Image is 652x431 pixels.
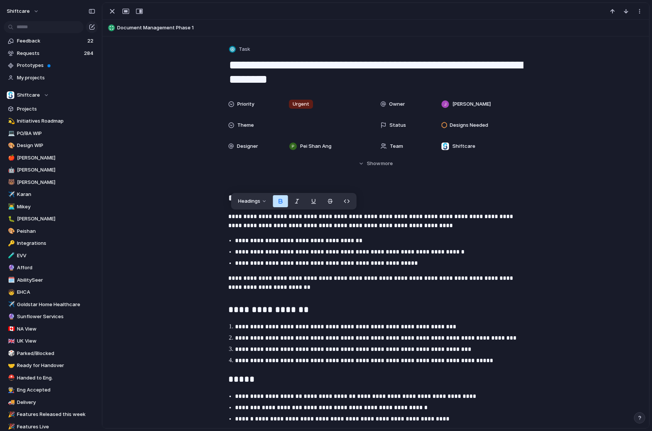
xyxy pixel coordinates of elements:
div: 👨‍💻 [8,202,13,211]
a: 🚚Delivery [4,397,98,408]
div: 🎉Features Released this week [4,409,98,420]
a: My projects [4,72,98,83]
div: 🇬🇧 [8,337,13,346]
span: Headings [238,197,260,205]
div: 🎉 [8,422,13,431]
div: 🗓️ [8,276,13,284]
div: 🐛 [8,215,13,223]
button: 👨‍🏭 [7,386,14,394]
span: PO/BA WIP [17,130,95,137]
button: 🔮 [7,313,14,320]
a: 🤖[PERSON_NAME] [4,164,98,176]
a: Projects [4,103,98,115]
button: 🐛 [7,215,14,223]
button: 💻 [7,130,14,137]
button: ⛑️ [7,374,14,382]
span: Initiatives Roadmap [17,117,95,125]
button: 🇨🇦 [7,325,14,333]
span: Goldstar Home Healthcare [17,301,95,308]
a: 🇨🇦NA View [4,323,98,335]
span: [PERSON_NAME] [17,215,95,223]
span: Integrations [17,240,95,247]
button: 🤖 [7,166,14,174]
span: Projects [17,105,95,113]
div: ⛑️ [8,373,13,382]
div: 🎨Design WIP [4,140,98,151]
a: ✈️Karan [4,189,98,200]
div: 🧒EHCA [4,287,98,298]
a: 🗓️AbilitySeer [4,275,98,286]
span: Handed to Eng. [17,374,95,382]
span: Parked/Blocked [17,350,95,357]
span: Team [390,143,403,150]
div: 💫 [8,117,13,126]
span: Task [239,46,250,53]
button: ✈️ [7,301,14,308]
button: ✈️ [7,191,14,198]
span: [PERSON_NAME] [17,154,95,162]
button: 🧒 [7,288,14,296]
button: 🤝 [7,362,14,369]
span: NA View [17,325,95,333]
a: 🐻[PERSON_NAME] [4,177,98,188]
span: AbilitySeer [17,276,95,284]
div: 👨‍🏭Eng Accepted [4,384,98,396]
div: 💻PO/BA WIP [4,128,98,139]
a: 🤝Ready for Handover [4,360,98,371]
span: 284 [84,50,95,57]
span: [PERSON_NAME] [17,166,95,174]
div: 🔮 [8,264,13,272]
span: EVV [17,252,95,260]
div: 🔑 [8,239,13,248]
button: 🔑 [7,240,14,247]
span: Theme [237,121,254,129]
a: 👨‍💻Mikey [4,201,98,212]
span: Afford [17,264,95,272]
div: 🧪 [8,251,13,260]
div: 🎨 [8,141,13,150]
a: Feedback22 [4,35,98,47]
span: Shiftcare [17,91,40,99]
span: Mikey [17,203,95,211]
span: My projects [17,74,95,82]
span: Pei Shan Ang [300,143,331,150]
span: Document Management Phase 1 [117,24,646,32]
a: 🔑Integrations [4,238,98,249]
button: Shiftcare [4,90,98,101]
span: Show [367,160,380,167]
span: [PERSON_NAME] [17,179,95,186]
span: UK View [17,337,95,345]
span: Eng Accepted [17,386,95,394]
button: shiftcare [3,5,43,17]
span: Prototypes [17,62,95,69]
a: 💫Initiatives Roadmap [4,115,98,127]
div: 👨‍🏭 [8,386,13,395]
button: 🎉 [7,423,14,431]
div: ✈️ [8,190,13,199]
a: 🎲Parked/Blocked [4,348,98,359]
span: [PERSON_NAME] [452,100,491,108]
a: Requests284 [4,48,98,59]
button: 🎉 [7,411,14,418]
a: ✈️Goldstar Home Healthcare [4,299,98,310]
a: 🇬🇧UK View [4,335,98,347]
div: 🧪EVV [4,250,98,261]
div: 🧒 [8,288,13,297]
div: 🔮Afford [4,262,98,273]
a: 🔮Sunflower Services [4,311,98,322]
div: 🚚 [8,398,13,407]
a: 🍎[PERSON_NAME] [4,152,98,164]
div: 🐻 [8,178,13,187]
